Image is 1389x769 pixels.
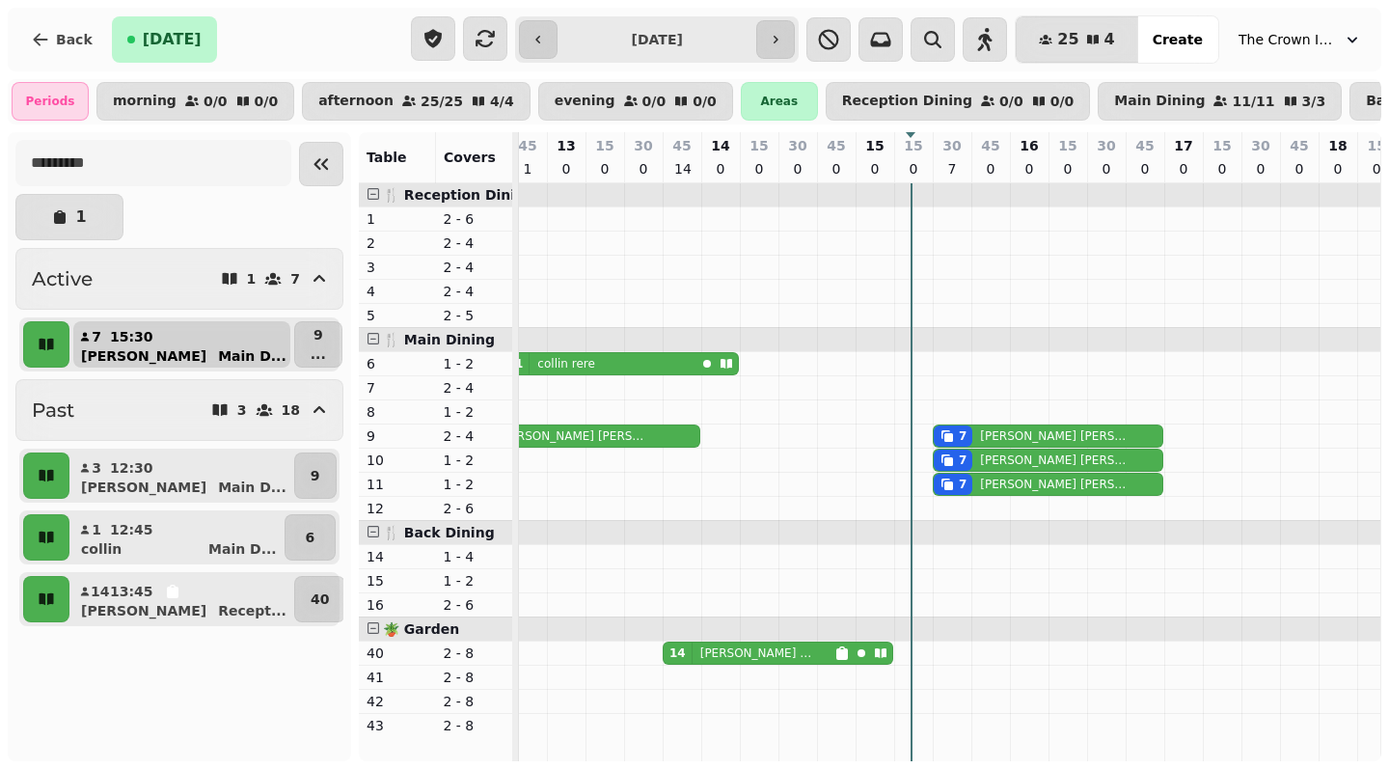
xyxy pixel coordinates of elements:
[1253,159,1268,179] p: 0
[538,82,733,121] button: evening0/00/0
[520,159,535,179] p: 1
[788,136,806,155] p: 30
[980,428,1132,444] p: [PERSON_NAME] [PERSON_NAME]
[555,94,615,109] p: evening
[867,159,883,179] p: 0
[444,209,505,229] p: 2 - 6
[367,209,428,229] p: 1
[674,159,690,179] p: 14
[634,136,652,155] p: 30
[91,582,102,601] p: 14
[299,142,343,186] button: Collapse sidebar
[110,327,153,346] p: 15:30
[1137,16,1218,63] button: Create
[383,621,459,637] span: 🪴 Garden
[827,136,845,155] p: 45
[318,94,394,109] p: afternoon
[537,356,594,371] p: collin rere
[642,95,667,108] p: 0 / 0
[980,453,1132,468] p: [PERSON_NAME] [PERSON_NAME]
[285,514,336,561] button: 6
[81,539,122,559] p: collin
[32,265,93,292] h2: Active
[73,453,290,499] button: 312:30[PERSON_NAME]Main D...
[741,82,818,121] div: Areas
[842,94,972,109] p: Reception Dining
[367,595,428,615] p: 16
[91,458,102,478] p: 3
[367,306,428,325] p: 5
[1060,159,1076,179] p: 0
[959,477,967,492] div: 7
[980,477,1132,492] p: [PERSON_NAME] [PERSON_NAME]
[444,499,505,518] p: 2 - 6
[1021,159,1037,179] p: 0
[711,136,729,155] p: 14
[444,233,505,253] p: 2 - 4
[73,321,290,368] button: 715:30[PERSON_NAME]Main D...
[490,95,514,108] p: 4 / 4
[367,451,428,470] p: 10
[383,187,534,203] span: 🍴 Reception Dining
[56,33,93,46] span: Back
[1290,136,1308,155] p: 45
[1174,136,1192,155] p: 17
[959,428,967,444] div: 7
[1328,136,1347,155] p: 18
[367,282,428,301] p: 4
[700,645,812,661] p: [PERSON_NAME] burns
[444,426,505,446] p: 2 - 4
[444,571,505,590] p: 1 - 2
[81,346,206,366] p: [PERSON_NAME]
[294,321,342,368] button: 9...
[597,159,613,179] p: 0
[1251,136,1269,155] p: 30
[1369,159,1384,179] p: 0
[143,32,202,47] span: [DATE]
[12,82,89,121] div: Periods
[75,209,86,225] p: 1
[865,136,884,155] p: 15
[1020,136,1038,155] p: 16
[367,644,428,663] p: 40
[826,82,1090,121] button: Reception Dining0/00/0
[305,528,314,547] p: 6
[693,95,717,108] p: 0 / 0
[944,159,960,179] p: 7
[444,150,496,165] span: Covers
[367,475,428,494] p: 11
[669,645,686,661] div: 14
[32,397,74,424] h2: Past
[444,258,505,277] p: 2 - 4
[444,644,505,663] p: 2 - 8
[444,451,505,470] p: 1 - 2
[294,453,337,499] button: 9
[91,327,102,346] p: 7
[302,82,531,121] button: afternoon25/254/4
[672,136,691,155] p: 45
[15,194,123,240] button: 1
[444,306,505,325] p: 2 - 5
[282,403,300,417] p: 18
[636,159,651,179] p: 0
[218,478,286,497] p: Main D ...
[595,136,613,155] p: 15
[311,590,329,609] p: 40
[112,16,217,63] button: [DATE]
[1153,33,1203,46] span: Create
[444,282,505,301] p: 2 - 4
[96,82,294,121] button: morning0/00/0
[383,332,495,347] span: 🍴 Main Dining
[713,159,728,179] p: 0
[73,514,281,561] button: 112:45collinMain D...
[91,520,102,539] p: 1
[311,325,326,344] p: 9
[1292,159,1307,179] p: 0
[367,547,428,566] p: 14
[367,354,428,373] p: 6
[421,95,463,108] p: 25 / 25
[218,346,286,366] p: Main D ...
[444,716,505,735] p: 2 - 8
[515,356,523,371] div: 1
[904,136,922,155] p: 15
